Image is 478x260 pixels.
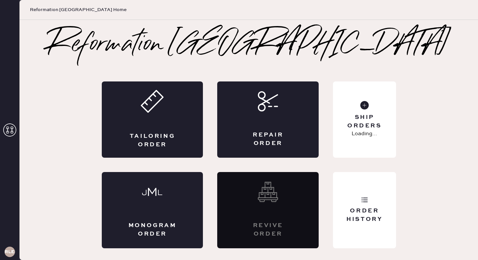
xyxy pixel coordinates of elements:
div: Revive order [243,222,293,238]
div: Ship Orders [338,113,391,130]
p: Loading... [352,130,377,138]
div: Interested? Contact us at care@hemster.co [217,172,319,248]
h2: Reformation [GEOGRAPHIC_DATA] [48,32,450,58]
div: Monogram Order [128,222,177,238]
div: Order History [338,207,391,223]
div: Tailoring Order [128,132,177,149]
span: Reformation [GEOGRAPHIC_DATA] Home [30,7,126,13]
div: Repair Order [243,131,293,147]
h3: RLESA [5,250,15,254]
